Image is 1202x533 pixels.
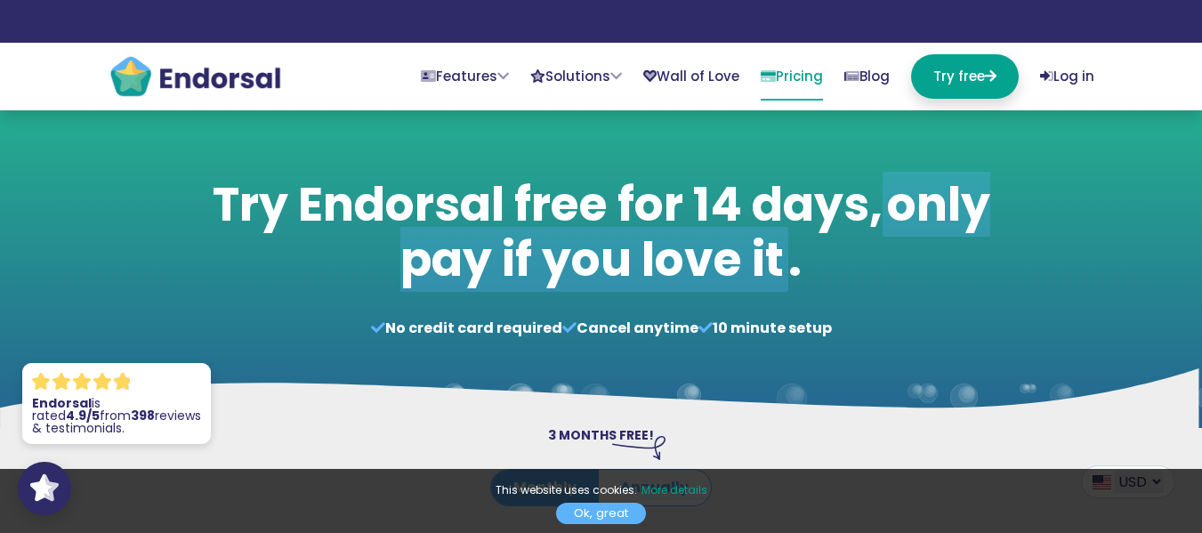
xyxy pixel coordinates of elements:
a: Blog [844,54,890,99]
img: arrow-right-down.svg [612,436,666,459]
a: Solutions [530,54,622,99]
p: is rated from reviews & testimonials. [32,397,201,434]
strong: 4.9/5 [66,407,100,424]
a: Log in [1040,54,1094,99]
a: Wall of Love [643,54,739,99]
span: 3 MONTHS FREE! [548,426,654,444]
strong: 398 [131,407,155,424]
a: More details [641,482,707,499]
a: Ok, great [556,503,646,524]
p: No credit card required Cancel anytime 10 minute setup [203,318,999,339]
span: only pay if you love it [400,172,990,292]
a: Try free [911,54,1019,99]
strong: Endorsal [32,394,92,412]
h1: Try Endorsal free for 14 days, . [203,177,999,288]
a: Features [421,54,509,99]
img: endorsal-logo@2x.png [109,54,282,99]
p: This website uses cookies. [18,482,1184,498]
a: Pricing [761,54,823,101]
